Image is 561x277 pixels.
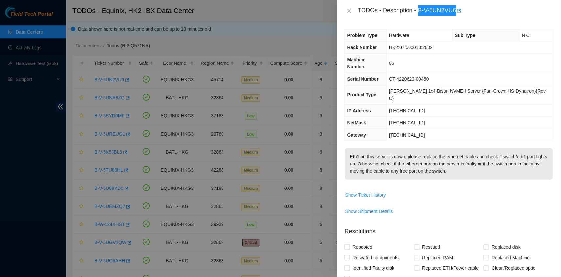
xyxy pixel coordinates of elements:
[350,252,401,263] span: Reseated components
[389,45,432,50] span: HK2:07:500010:2002
[419,242,443,252] span: Rescued
[389,88,546,101] span: [PERSON_NAME] 1x4-Bison NVME-I Server {Fan-Crown HS-Dynatron}{Rev C}
[489,263,538,273] span: Clean/Replaced optic
[522,33,529,38] span: NIC
[350,263,397,273] span: Identified Faulty disk
[344,8,354,14] button: Close
[489,252,532,263] span: Replaced Machine
[389,108,425,113] span: [TECHNICAL_ID]
[455,33,475,38] span: Sub Type
[347,76,378,82] span: Serial Number
[345,148,553,180] p: Eth1 on this server is down, please replace the ethernet cable and check if switch/eth1 port ligh...
[345,206,393,216] button: Show Shipment Details
[389,61,394,66] span: 06
[346,8,352,13] span: close
[419,263,481,273] span: Replaced ETH/Power cable
[347,132,366,138] span: Gateway
[389,76,429,82] span: CT-4220620-00450
[489,242,523,252] span: Replaced disk
[419,252,456,263] span: Replaced RAM
[345,190,386,200] button: Show Ticket History
[347,108,371,113] span: IP Address
[358,5,553,16] div: TODOs - Description - B-V-5UN2VU6
[345,191,386,199] span: Show Ticket History
[347,120,366,125] span: NetMask
[389,120,425,125] span: [TECHNICAL_ID]
[347,92,376,97] span: Product Type
[347,57,365,69] span: Machine Number
[350,242,375,252] span: Rebooted
[347,33,377,38] span: Problem Type
[389,132,425,138] span: [TECHNICAL_ID]
[347,45,377,50] span: Rack Number
[345,208,393,215] span: Show Shipment Details
[344,222,553,236] p: Resolutions
[389,33,409,38] span: Hardware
